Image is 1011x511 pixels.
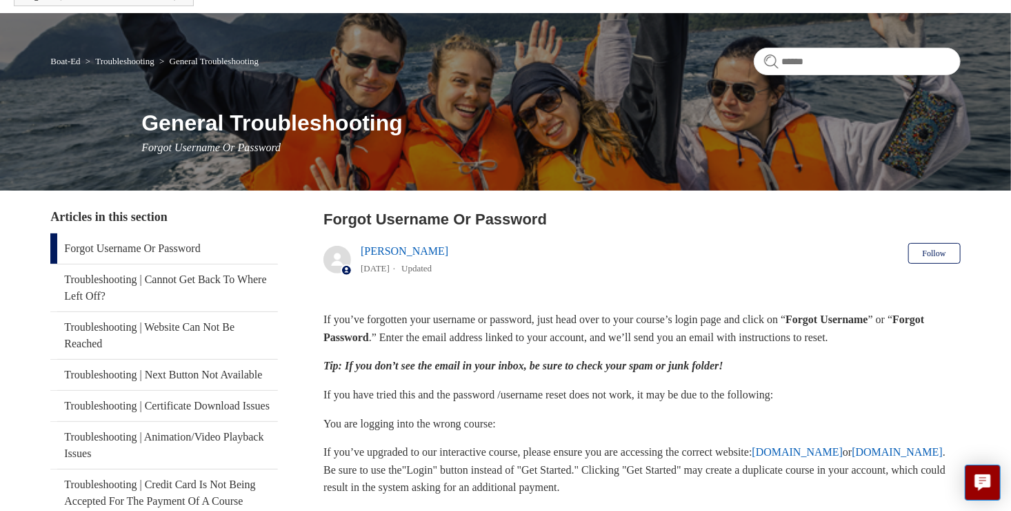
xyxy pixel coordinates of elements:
[50,360,278,390] a: Troubleshooting | Next Button Not Available
[323,311,961,346] p: If you’ve forgotten your username or password, just head over to your course’s login page and cli...
[361,245,448,257] a: [PERSON_NAME]
[95,56,154,66] a: Troubleshooting
[141,142,281,153] span: Forgot Username Or Password
[50,264,278,311] a: Troubleshooting | Cannot Get Back To Where Left Off?
[50,56,80,66] a: Boat-Ed
[50,210,167,224] span: Articles in this section
[323,314,924,343] strong: Forgot Password
[157,56,259,66] li: General Troubleshooting
[323,443,961,496] p: If you’ve upgraded to our interactive course, please ensure you are accessing the correct website...
[141,106,960,139] h1: General Troubleshooting
[50,422,278,469] a: Troubleshooting | Animation/Video Playback Issues
[50,56,83,66] li: Boat-Ed
[50,391,278,421] a: Troubleshooting | Certificate Download Issues
[785,314,868,325] strong: Forgot Username
[323,386,961,404] p: If you have tried this and the password /username reset does not work, it may be due to the follo...
[323,415,961,433] p: You are logging into the wrong course:
[83,56,157,66] li: Troubleshooting
[965,465,1001,501] button: Live chat
[50,312,278,359] a: Troubleshooting | Website Can Not Be Reached
[401,263,432,273] li: Updated
[50,233,278,264] a: Forgot Username Or Password
[361,263,390,273] time: 05/20/2025, 15:58
[852,446,943,458] a: [DOMAIN_NAME]
[323,360,723,372] em: Tip: If you don’t see the email in your inbox, be sure to check your spam or junk folder!
[323,208,961,231] h2: Forgot Username Or Password
[752,446,843,458] a: [DOMAIN_NAME]
[170,56,259,66] a: General Troubleshooting
[754,48,961,75] input: Search
[908,243,961,264] button: Follow Article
